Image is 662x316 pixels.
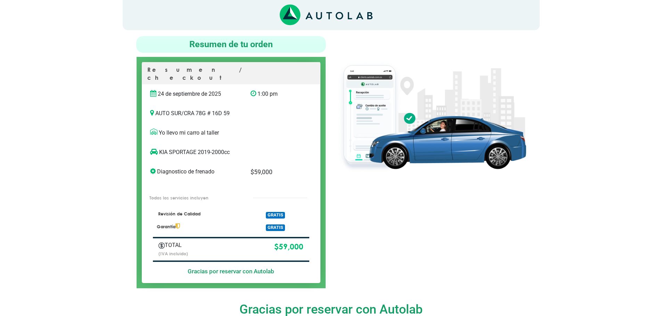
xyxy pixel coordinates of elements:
[153,268,309,275] h5: Gracias por reservar con Autolab
[150,109,312,118] p: AUTO SUR / CRA 78G # 16D 59
[158,241,213,249] p: TOTAL
[266,212,285,219] span: GRATIS
[266,224,285,231] span: GRATIS
[280,11,373,18] a: Link al sitio de autolab
[139,39,323,50] h4: Resumen de tu orden
[158,242,165,249] img: Autobooking-Iconos-23.png
[150,129,312,137] p: Yo llevo mi carro al taller
[223,241,303,253] p: $ 59,000
[150,148,298,156] p: KIA SPORTAGE 2019-2000cc
[158,251,188,256] small: (IVA incluido)
[157,211,240,217] p: Revisión de Calidad
[251,168,297,177] p: $ 59,000
[157,223,240,230] p: Garantía
[150,90,240,98] p: 24 de septiembre de 2025
[149,195,238,201] p: Todos los servicios incluyen
[147,66,315,84] p: Resumen / checkout
[150,168,240,176] p: Diagnostico de frenado
[251,90,297,98] p: 1:00 pm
